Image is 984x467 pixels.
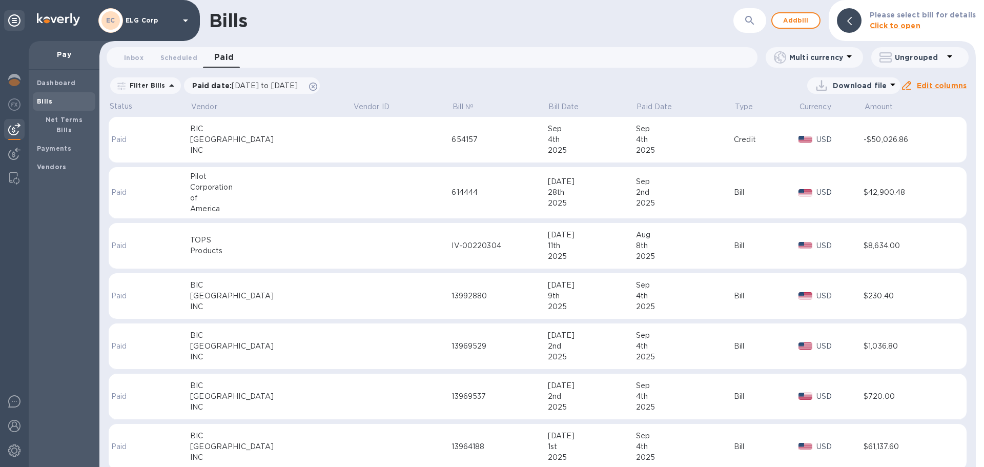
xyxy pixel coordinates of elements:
div: [DATE] [548,230,636,240]
div: 4th [548,134,636,145]
b: Dashboard [37,79,76,87]
div: 13969529 [452,341,547,352]
img: USD [798,189,812,196]
div: Sep [636,431,734,441]
span: Amount [865,101,907,112]
div: America [190,204,353,214]
p: Paid [111,134,154,145]
p: USD [816,391,864,402]
div: Unpin categories [4,10,25,31]
div: 2025 [636,251,734,262]
p: USD [816,341,864,352]
div: [DATE] [548,330,636,341]
span: Vendor ID [354,101,403,112]
div: $42,900.48 [864,187,951,198]
div: 4th [636,291,734,301]
div: 8th [636,240,734,251]
b: Click to open [870,22,920,30]
div: Corporation [190,182,353,193]
div: of [190,193,353,204]
div: [DATE] [548,431,636,441]
span: [DATE] to [DATE] [232,82,298,90]
div: 2025 [548,352,636,362]
div: 11th [548,240,636,251]
div: 2025 [548,145,636,156]
div: Products [190,246,353,256]
h1: Bills [209,10,247,31]
div: Sep [636,380,734,391]
div: IV-00220304 [452,240,547,251]
p: USD [816,187,864,198]
div: Bill [734,441,798,452]
div: 4th [636,391,734,402]
b: Net Terms Bills [46,116,83,134]
div: 2025 [548,402,636,413]
div: $1,036.80 [864,341,951,352]
img: USD [798,443,812,450]
div: 2025 [636,145,734,156]
div: Sep [636,280,734,291]
div: Sep [636,124,734,134]
b: Bills [37,97,52,105]
div: BIC [190,280,353,291]
p: Multi currency [789,52,843,63]
div: $61,137.60 [864,441,951,452]
div: 2025 [548,251,636,262]
div: Bill [734,391,798,402]
span: Paid [214,50,234,65]
p: Paid date : [192,80,303,91]
div: Aug [636,230,734,240]
p: Bill № [453,101,474,112]
div: BIC [190,124,353,134]
img: USD [798,342,812,350]
b: Payments [37,145,71,152]
div: INC [190,352,353,362]
div: [DATE] [548,380,636,391]
div: BIC [190,431,353,441]
div: 13992880 [452,291,547,301]
img: USD [798,292,812,299]
u: Edit columns [917,82,967,90]
div: [GEOGRAPHIC_DATA] [190,391,353,402]
p: Vendor ID [354,101,389,112]
span: Vendor [191,101,231,112]
div: 2nd [548,391,636,402]
p: USD [816,134,864,145]
div: [DATE] [548,280,636,291]
div: Bill [734,240,798,251]
div: Sep [636,330,734,341]
div: 4th [636,134,734,145]
p: Paid [111,187,154,198]
div: INC [190,301,353,312]
div: 2025 [548,198,636,209]
div: -$50,026.86 [864,134,951,145]
div: Pilot [190,171,353,182]
p: USD [816,441,864,452]
b: Please select bill for details [870,11,976,19]
div: [GEOGRAPHIC_DATA] [190,291,353,301]
div: 2025 [636,452,734,463]
div: Paid date:[DATE] to [DATE] [184,77,320,94]
img: Foreign exchange [8,98,20,111]
div: INC [190,452,353,463]
div: [GEOGRAPHIC_DATA] [190,134,353,145]
div: Bill [734,187,798,198]
span: Bill № [453,101,487,112]
p: Paid [111,341,154,352]
div: $720.00 [864,391,951,402]
p: Paid [111,391,154,402]
div: 2025 [548,301,636,312]
span: Paid Date [637,101,685,112]
p: Pay [37,49,91,59]
p: Download file [833,80,887,91]
span: Inbox [124,52,143,63]
div: [GEOGRAPHIC_DATA] [190,341,353,352]
button: Addbill [771,12,821,29]
div: Credit [734,134,798,145]
div: 2025 [636,198,734,209]
div: 13964188 [452,441,547,452]
div: 2025 [548,452,636,463]
p: Filter Bills [126,81,166,90]
div: $230.40 [864,291,951,301]
div: 654157 [452,134,547,145]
